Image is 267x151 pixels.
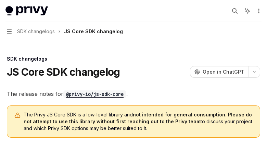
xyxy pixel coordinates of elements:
span: The release notes for . [7,89,260,99]
span: SDK changelogs [17,27,55,36]
button: Open in ChatGPT [190,66,249,78]
code: @privy-io/js-sdk-core [63,90,126,98]
div: SDK changelogs [7,55,260,62]
button: More actions [255,6,262,16]
svg: Warning [14,112,21,119]
div: JS Core SDK changelog [64,27,123,36]
h1: JS Core SDK changelog [7,66,120,78]
span: The Privy JS Core SDK is a low-level library and to discuss your project and which Privy SDK opti... [24,111,253,132]
span: Open in ChatGPT [203,68,244,75]
strong: not intended for general consumption. Please do not attempt to use this library without first rea... [24,112,252,124]
img: light logo [5,6,48,16]
a: @privy-io/js-sdk-core [63,90,126,97]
